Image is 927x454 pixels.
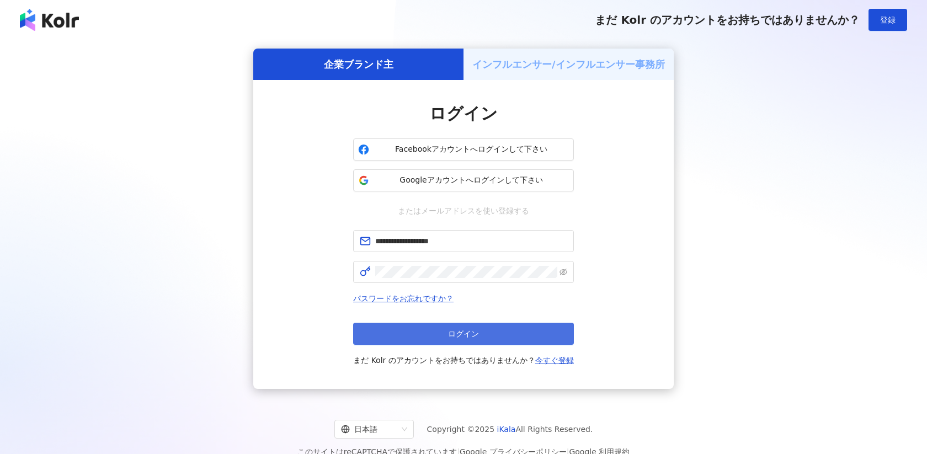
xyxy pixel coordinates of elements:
[353,323,574,345] button: ログイン
[535,356,574,365] a: 今すぐ登録
[20,9,79,31] img: logo
[341,420,397,438] div: 日本語
[472,57,665,71] h5: インフルエンサー/インフルエンサー事務所
[353,169,574,191] button: Googleアカウントへログインして下さい
[497,425,516,434] a: iKala
[427,423,593,436] span: Copyright © 2025 All Rights Reserved.
[353,354,574,367] span: まだ Kolr のアカウントをお持ちではありませんか？
[595,13,860,26] span: まだ Kolr のアカウントをお持ちではありませんか？
[869,9,907,31] button: 登録
[324,57,393,71] h5: 企業ブランド主
[429,104,498,123] span: ログイン
[390,205,537,217] span: またはメールアドレスを使い登録する
[374,175,569,186] span: Googleアカウントへログインして下さい
[353,294,454,303] a: パスワードをお忘れですか？
[880,15,896,24] span: 登録
[560,268,567,276] span: eye-invisible
[448,329,479,338] span: ログイン
[374,144,569,155] span: Facebookアカウントへログインして下さい
[353,138,574,161] button: Facebookアカウントへログインして下さい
